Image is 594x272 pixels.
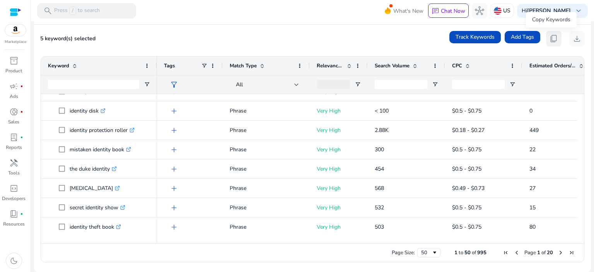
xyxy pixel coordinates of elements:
span: donut_small [9,107,19,116]
div: Last Page [568,250,575,256]
span: $0.5 - $0.75 [452,204,481,211]
span: 27 [529,185,536,192]
span: book_4 [9,209,19,219]
button: download [569,31,585,46]
button: chatChat Now [428,3,469,18]
p: Very High [317,103,361,119]
p: Ads [10,93,18,100]
span: 1 [454,249,457,256]
p: Phrase [230,142,303,157]
p: Resources [3,221,25,228]
span: hub [475,6,484,15]
div: Page Size [417,248,440,257]
p: Phrase [230,103,303,119]
input: Keyword Filter Input [48,80,139,89]
span: / [69,7,76,15]
p: identity disk [70,103,106,119]
span: < 100 [375,107,389,115]
span: 0 [529,107,533,115]
span: < 100 [375,88,389,95]
p: Very High [317,122,361,138]
p: Phrase [230,219,303,235]
span: 20 [547,249,553,256]
input: Search Volume Filter Input [375,80,427,89]
div: Page Size: [392,249,415,256]
span: 22 [529,146,536,153]
button: Open Filter Menu [432,81,438,87]
span: add [169,203,179,212]
p: Tools [8,169,20,176]
span: 300 [375,146,384,153]
p: identity theft book [70,219,121,235]
span: fiber_manual_record [20,85,23,88]
span: 995 [477,249,486,256]
p: Very High [317,200,361,216]
span: 532 [375,204,384,211]
button: Track Keywords [449,31,501,43]
span: 80 [529,223,536,231]
span: CPC [452,62,462,69]
span: chat [432,7,439,15]
span: download [572,34,582,43]
span: $0.5 - $0.75 [452,165,481,173]
span: of [472,249,476,256]
span: $0.5 - $0.75 [452,107,481,115]
span: inventory_2 [9,56,19,65]
span: 34 [529,165,536,173]
p: Press to search [54,7,100,15]
div: Copy Keywords [526,12,577,27]
p: mistaken identity book [70,142,131,157]
span: add [169,106,179,116]
span: add [169,184,179,193]
p: Phrase [230,180,303,196]
p: US [503,4,510,17]
p: Very High [317,161,361,177]
span: Track Keywords [456,33,495,41]
button: content_copy [546,31,562,46]
span: add [169,126,179,135]
p: [MEDICAL_DATA] [70,180,120,196]
button: Open Filter Menu [355,81,361,87]
div: Next Page [558,250,564,256]
span: Add Tags [511,33,534,41]
span: $0.18 - $0.27 [452,127,485,134]
span: 503 [375,223,384,231]
button: Add Tags [505,31,540,43]
span: content_copy [549,34,558,43]
span: 5 keyword(s) selected [40,35,96,42]
img: amazon.svg [5,24,26,36]
div: Previous Page [514,250,520,256]
span: add [169,145,179,154]
p: Very High [317,142,361,157]
span: 2.88K [375,127,389,134]
span: 15 [529,204,536,211]
span: Search Volume [375,62,410,69]
p: Developers [2,195,26,202]
p: Phrase [230,122,303,138]
span: Tags [164,62,175,69]
p: Phrase [230,200,303,216]
button: Open Filter Menu [509,81,515,87]
span: Estimated Orders/Month [529,62,576,69]
span: Page [524,249,536,256]
p: identity protection roller [70,122,135,138]
span: search [43,6,53,15]
span: dark_mode [9,256,19,265]
span: fiber_manual_record [20,110,23,113]
span: All [236,81,243,88]
span: 50 [464,249,471,256]
span: campaign [9,82,19,91]
span: 568 [375,185,384,192]
span: Match Type [230,62,257,69]
span: $0.5 - $0.75 [452,146,481,153]
span: Relevance Score [317,62,344,69]
span: $0.5 - $0.75 [452,223,481,231]
span: lab_profile [9,133,19,142]
span: add [169,164,179,174]
span: fiber_manual_record [20,136,23,139]
span: to [459,249,463,256]
span: $0.49 - $0.73 [452,185,485,192]
span: keyboard_arrow_down [574,6,583,15]
span: Keyword [48,62,69,69]
span: code_blocks [9,184,19,193]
